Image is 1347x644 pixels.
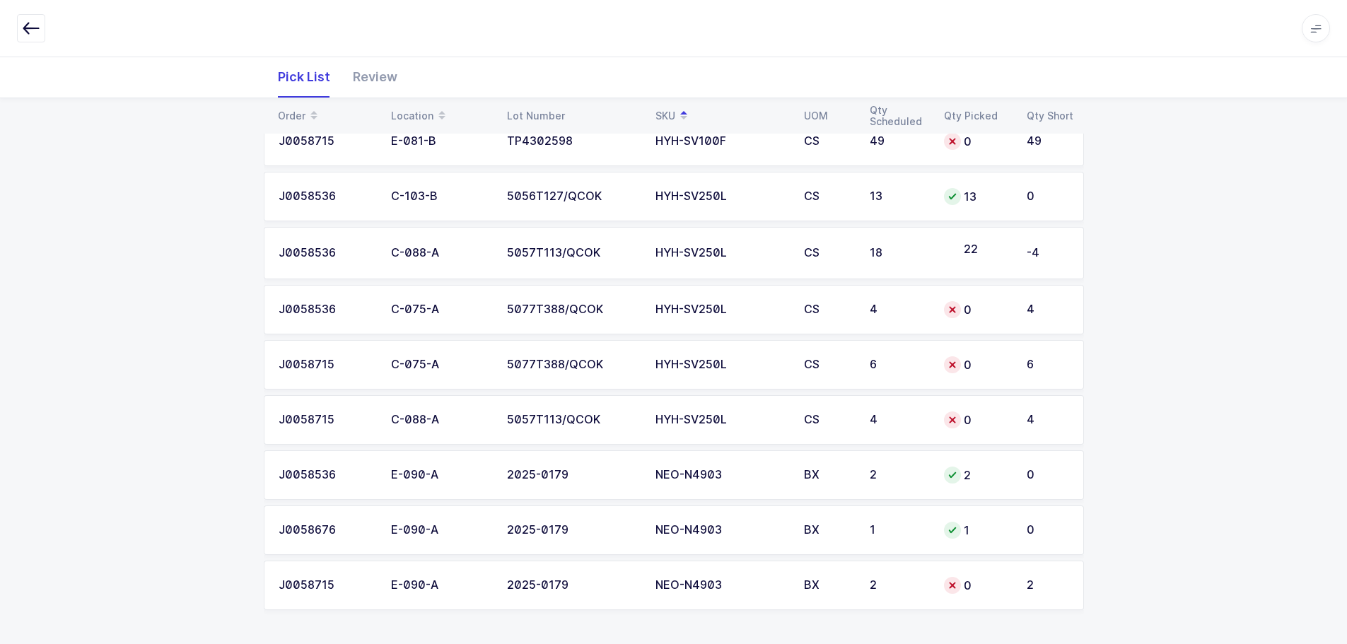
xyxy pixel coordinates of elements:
[944,243,1010,263] div: 22
[804,303,853,316] div: CS
[870,469,927,481] div: 2
[391,358,490,371] div: C-075-A
[279,190,374,203] div: J0058536
[391,469,490,481] div: E-090-A
[655,358,787,371] div: HYH-SV250L
[870,303,927,316] div: 4
[804,110,853,122] div: UOM
[507,135,638,148] div: TP4302598
[507,190,638,203] div: 5056T127/QCOK
[944,188,1010,205] div: 13
[655,524,787,537] div: NEO-N4903
[944,110,1010,122] div: Qty Picked
[279,135,374,148] div: J0058715
[1027,358,1069,371] div: 6
[279,579,374,592] div: J0058715
[655,414,787,426] div: HYH-SV250L
[870,135,927,148] div: 49
[1027,247,1069,259] div: -4
[507,358,638,371] div: 5077T388/QCOK
[870,190,927,203] div: 13
[655,303,787,316] div: HYH-SV250L
[279,303,374,316] div: J0058536
[507,303,638,316] div: 5077T388/QCOK
[279,414,374,426] div: J0058715
[944,411,1010,428] div: 0
[804,135,853,148] div: CS
[279,469,374,481] div: J0058536
[391,104,490,128] div: Location
[342,57,409,98] div: Review
[944,133,1010,150] div: 0
[507,247,638,259] div: 5057T113/QCOK
[655,247,787,259] div: HYH-SV250L
[391,524,490,537] div: E-090-A
[804,469,853,481] div: BX
[870,524,927,537] div: 1
[278,104,374,128] div: Order
[944,577,1010,594] div: 0
[870,579,927,592] div: 2
[279,247,374,259] div: J0058536
[944,522,1010,539] div: 1
[1027,303,1069,316] div: 4
[944,301,1010,318] div: 0
[1027,524,1069,537] div: 0
[655,104,787,128] div: SKU
[267,57,342,98] div: Pick List
[279,524,374,537] div: J0058676
[391,414,490,426] div: C-088-A
[870,105,927,127] div: Qty Scheduled
[507,110,638,122] div: Lot Number
[1027,190,1069,203] div: 0
[655,190,787,203] div: HYH-SV250L
[870,247,927,259] div: 18
[870,358,927,371] div: 6
[804,524,853,537] div: BX
[804,247,853,259] div: CS
[391,190,490,203] div: C-103-B
[507,469,638,481] div: 2025-0179
[279,358,374,371] div: J0058715
[391,303,490,316] div: C-075-A
[507,414,638,426] div: 5057T113/QCOK
[1027,110,1075,122] div: Qty Short
[804,414,853,426] div: CS
[507,579,638,592] div: 2025-0179
[870,414,927,426] div: 4
[1027,135,1069,148] div: 49
[1027,469,1069,481] div: 0
[804,358,853,371] div: CS
[804,190,853,203] div: CS
[1027,579,1069,592] div: 2
[655,469,787,481] div: NEO-N4903
[655,135,787,148] div: HYH-SV100F
[391,247,490,259] div: C-088-A
[391,135,490,148] div: E-081-B
[944,467,1010,484] div: 2
[944,356,1010,373] div: 0
[391,579,490,592] div: E-090-A
[655,579,787,592] div: NEO-N4903
[804,579,853,592] div: BX
[507,524,638,537] div: 2025-0179
[1027,414,1069,426] div: 4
